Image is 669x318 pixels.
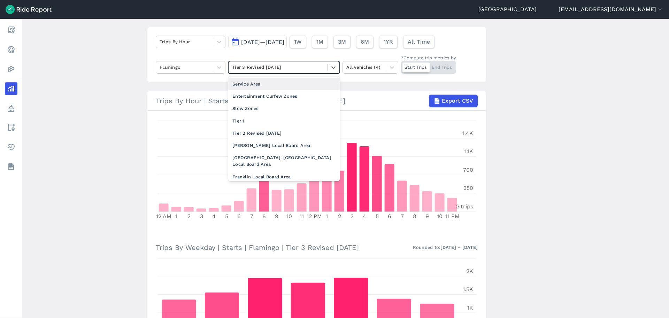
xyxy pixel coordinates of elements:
div: Trips By Hour | Starts | Flamingo | Tier 3 Revised [DATE] [156,95,478,107]
a: Areas [5,121,17,134]
tspan: 1.5K [463,286,473,293]
tspan: 3 [351,213,354,220]
button: 1M [312,36,328,48]
div: Franklin Local Board Area [228,171,340,183]
span: Export CSV [442,97,473,105]
tspan: 1.1K [464,148,473,155]
tspan: 2 [338,213,341,220]
button: All Time [403,36,435,48]
tspan: 11 [300,213,304,220]
div: Service Area [228,78,340,90]
button: 1YR [379,36,398,48]
button: [EMAIL_ADDRESS][DOMAIN_NAME] [559,5,663,14]
div: Tier 2 Revised [DATE] [228,127,340,139]
tspan: 9 [425,213,429,220]
tspan: 0 trips [455,203,473,210]
button: 3M [333,36,351,48]
tspan: 7 [401,213,404,220]
button: Export CSV [429,95,478,107]
tspan: 3 [200,213,203,220]
tspan: 5 [376,213,379,220]
tspan: 1.4K [462,130,473,136]
span: All Time [408,38,430,46]
tspan: 700 [463,167,473,173]
tspan: 12 AM [156,213,171,220]
a: Heatmaps [5,63,17,75]
tspan: 6 [237,213,241,220]
h3: Trips By Weekday | Starts | Flamingo | Tier 3 Revised [DATE] [156,238,478,257]
div: Tier 1 [228,115,340,127]
tspan: 7 [250,213,253,220]
span: 1M [316,38,323,46]
a: Analyze [5,82,17,95]
tspan: 9 [275,213,278,220]
a: Datasets [5,161,17,173]
a: [GEOGRAPHIC_DATA] [478,5,537,14]
tspan: 12 PM [307,213,322,220]
div: Entertainment Curfew Zones [228,90,340,102]
div: [GEOGRAPHIC_DATA]-[GEOGRAPHIC_DATA] Local Board Area [228,151,340,170]
span: 1W [294,38,302,46]
tspan: 1 [326,213,328,220]
span: 6M [361,38,369,46]
a: Health [5,141,17,154]
tspan: 2 [187,213,191,220]
tspan: 350 [463,185,473,191]
button: [DATE]—[DATE] [228,36,287,48]
span: [DATE]—[DATE] [241,39,284,45]
a: Realtime [5,43,17,56]
span: 3M [338,38,346,46]
div: Slow Zones [228,102,340,114]
tspan: 8 [413,213,416,220]
button: 6M [356,36,374,48]
tspan: 4 [212,213,216,220]
div: *Compute trip metrics by [401,54,456,61]
button: 1W [290,36,306,48]
tspan: 5 [225,213,228,220]
tspan: 1K [467,304,473,311]
div: [PERSON_NAME] Local Board Area [228,139,340,151]
tspan: 10 [437,213,443,220]
tspan: 6 [388,213,391,220]
span: 1YR [384,38,393,46]
a: Report [5,24,17,36]
strong: [DATE] – [DATE] [440,245,478,250]
tspan: 11 PM [445,213,460,220]
tspan: 4 [363,213,366,220]
a: Policy [5,102,17,114]
tspan: 8 [262,213,266,220]
tspan: 10 [286,213,292,220]
tspan: 1 [175,213,177,220]
tspan: 2K [466,268,473,274]
img: Ride Report [6,5,52,14]
div: Rounded to: [413,244,478,251]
